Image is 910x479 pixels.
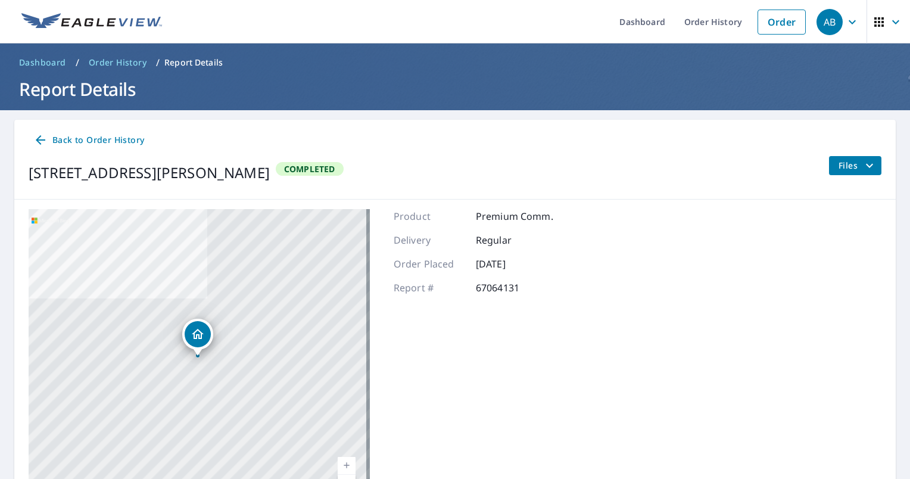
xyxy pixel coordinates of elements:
[394,209,465,223] p: Product
[394,233,465,247] p: Delivery
[476,281,547,295] p: 67064131
[33,133,144,148] span: Back to Order History
[277,163,342,175] span: Completed
[19,57,66,69] span: Dashboard
[84,53,151,72] a: Order History
[89,57,147,69] span: Order History
[816,9,843,35] div: AB
[758,10,806,35] a: Order
[394,257,465,271] p: Order Placed
[164,57,223,69] p: Report Details
[828,156,881,175] button: filesDropdownBtn-67064131
[21,13,162,31] img: EV Logo
[14,53,71,72] a: Dashboard
[14,53,896,72] nav: breadcrumb
[394,281,465,295] p: Report #
[29,162,270,183] div: [STREET_ADDRESS][PERSON_NAME]
[476,233,547,247] p: Regular
[839,158,877,173] span: Files
[156,55,160,70] li: /
[29,129,149,151] a: Back to Order History
[476,209,553,223] p: Premium Comm.
[182,319,213,356] div: Dropped pin, building 1, Residential property, 973 Vasco Da Gama Ln Foster City, CA 94404
[476,257,547,271] p: [DATE]
[76,55,79,70] li: /
[14,77,896,101] h1: Report Details
[338,457,356,475] a: Current Level 17, Zoom In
